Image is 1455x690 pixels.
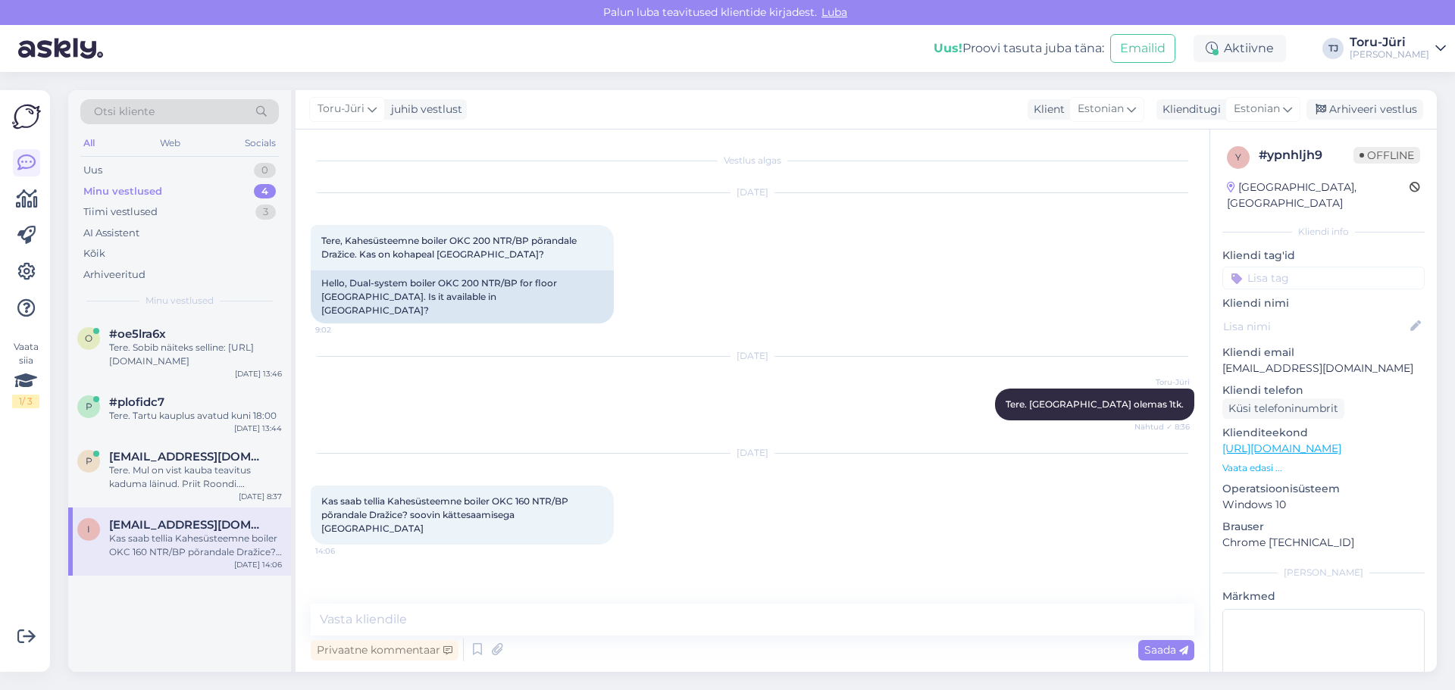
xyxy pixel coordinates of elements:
[321,495,571,534] span: Kas saab tellia Kahesüsteemne boiler OKC 160 NTR/BP põrandale Dražice? soovin kättesaamisega [GEO...
[242,133,279,153] div: Socials
[934,39,1104,58] div: Proovi tasuta juba täna:
[235,368,282,379] div: [DATE] 13:46
[109,450,267,464] span: proondi@hotmail.com
[1222,425,1425,441] p: Klienditeekond
[1222,566,1425,579] div: [PERSON_NAME]
[109,327,166,341] span: #oe5lra6x
[385,101,462,117] div: juhib vestlust
[1133,376,1190,388] span: Toru-Jüri
[1110,34,1175,63] button: Emailid
[1222,345,1425,361] p: Kliendi email
[1028,101,1065,117] div: Klient
[86,401,92,412] span: p
[239,491,282,502] div: [DATE] 8:37
[1235,151,1241,163] span: y
[145,294,214,308] span: Minu vestlused
[817,5,852,19] span: Luba
[1156,101,1221,117] div: Klienditugi
[1078,101,1124,117] span: Estonian
[109,532,282,559] div: Kas saab tellia Kahesüsteemne boiler OKC 160 NTR/BP põrandale Dražice? soovin kättesaamisega [GEO...
[254,184,276,199] div: 4
[1227,180,1410,211] div: [GEOGRAPHIC_DATA], [GEOGRAPHIC_DATA]
[311,640,458,660] div: Privaatne kommentaar
[12,102,41,131] img: Askly Logo
[80,133,98,153] div: All
[311,270,614,323] div: Hello, Dual-system boiler OKC 200 NTR/BP for floor [GEOGRAPHIC_DATA]. Is it available in [GEOGRAP...
[87,523,90,535] span: i
[315,324,372,336] span: 9:02
[311,349,1194,363] div: [DATE]
[12,340,39,408] div: Vaata siia
[255,205,276,220] div: 3
[1133,421,1190,432] span: Nähtud ✓ 8:36
[1222,295,1425,311] p: Kliendi nimi
[109,341,282,368] div: Tere. Sobib näiteks selline: [URL][DOMAIN_NAME]
[934,41,962,55] b: Uus!
[1222,382,1425,398] p: Kliendi telefon
[85,333,92,344] span: o
[1322,38,1344,59] div: TJ
[83,226,139,241] div: AI Assistent
[83,205,158,220] div: Tiimi vestlused
[1222,248,1425,264] p: Kliendi tag'id
[234,423,282,434] div: [DATE] 13:44
[1222,442,1341,455] a: [URL][DOMAIN_NAME]
[157,133,183,153] div: Web
[321,235,579,260] span: Tere, Kahesüsteemne boiler OKC 200 NTR/BP põrandale Dražice. Kas on kohapeal [GEOGRAPHIC_DATA]?
[1350,36,1429,48] div: Toru-Jüri
[1222,398,1344,419] div: Küsi telefoninumbrit
[109,518,267,532] span: irina.biduljak@gmail.com
[1006,398,1184,410] span: Tere. [GEOGRAPHIC_DATA] olemas 1tk.
[1259,146,1353,164] div: # ypnhljh9
[1350,36,1446,61] a: Toru-Jüri[PERSON_NAME]
[83,267,145,283] div: Arhiveeritud
[1234,101,1280,117] span: Estonian
[94,104,155,120] span: Otsi kliente
[1222,519,1425,535] p: Brauser
[1222,267,1425,289] input: Lisa tag
[1222,497,1425,513] p: Windows 10
[12,395,39,408] div: 1 / 3
[315,545,372,557] span: 14:06
[1222,461,1425,475] p: Vaata edasi ...
[311,154,1194,167] div: Vestlus algas
[109,464,282,491] div: Tere. Mul on vist kauba teavitus kaduma läinud. Priit Roondi. [DOMAIN_NAME][URL], st344719, 44550...
[83,246,105,261] div: Kõik
[1353,147,1420,164] span: Offline
[234,559,282,570] div: [DATE] 14:06
[1350,48,1429,61] div: [PERSON_NAME]
[109,409,282,423] div: Tere. Tartu kauplus avatud kuni 18:00
[1222,589,1425,604] p: Märkmed
[318,101,365,117] span: Toru-Jüri
[311,446,1194,460] div: [DATE]
[254,163,276,178] div: 0
[86,455,92,467] span: p
[1194,35,1286,62] div: Aktiivne
[311,186,1194,199] div: [DATE]
[1222,481,1425,497] p: Operatsioonisüsteem
[83,184,162,199] div: Minu vestlused
[1223,318,1407,335] input: Lisa nimi
[1222,361,1425,376] p: [EMAIL_ADDRESS][DOMAIN_NAME]
[1306,99,1423,120] div: Arhiveeri vestlus
[1222,225,1425,239] div: Kliendi info
[1222,535,1425,551] p: Chrome [TECHNICAL_ID]
[1144,643,1188,657] span: Saada
[109,395,164,409] span: #plofidc7
[83,163,102,178] div: Uus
